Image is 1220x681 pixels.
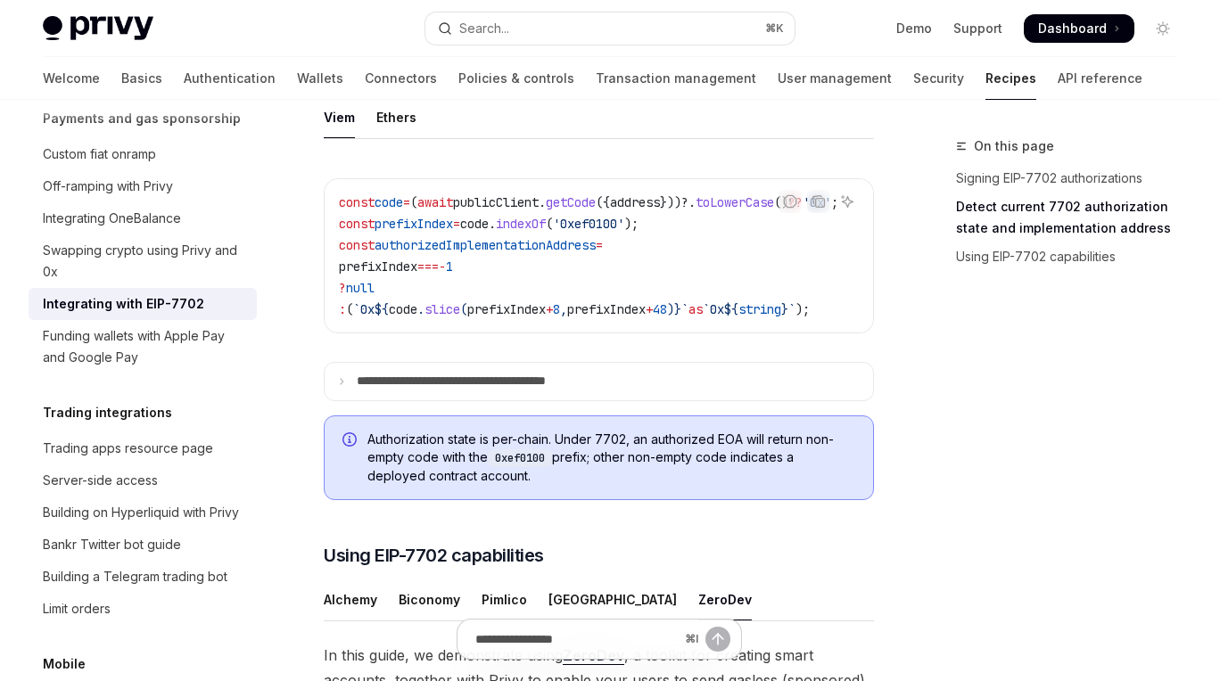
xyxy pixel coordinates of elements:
[43,566,227,587] div: Building a Telegram trading bot
[375,194,403,210] span: code
[43,502,239,523] div: Building on Hyperliquid with Privy
[548,578,677,620] div: [GEOGRAPHIC_DATA]
[489,216,496,232] span: .
[376,96,416,138] div: Ethers
[43,57,100,100] a: Welcome
[43,176,173,197] div: Off-ramping with Privy
[184,57,276,100] a: Authentication
[43,16,153,41] img: light logo
[546,301,553,317] span: +
[836,190,859,213] button: Ask AI
[681,301,688,317] span: `
[788,301,795,317] span: `
[29,432,257,464] a: Trading apps resource page
[778,57,892,100] a: User management
[460,216,489,232] span: code
[365,57,437,100] a: Connectors
[956,193,1191,242] a: Detect current 7702 authorization state and implementation address
[29,170,257,202] a: Off-ramping with Privy
[403,194,410,210] span: =
[339,194,375,210] span: const
[596,194,610,210] span: ({
[1149,14,1177,43] button: Toggle dark mode
[43,534,181,555] div: Bankr Twitter bot guide
[446,258,453,275] span: 1
[339,237,375,253] span: const
[43,470,158,491] div: Server-side access
[425,301,460,317] span: slice
[807,190,830,213] button: Copy the contents from the code block
[367,431,855,485] span: Authorization state is per-chain. Under 7702, an authorized EOA will return non-empty code with t...
[324,543,544,568] span: Using EIP-7702 capabilities
[346,301,353,317] span: (
[460,301,467,317] span: (
[29,464,257,496] a: Server-side access
[610,194,660,210] span: address
[353,301,375,317] span: `0x
[389,301,417,317] span: code
[956,242,1191,271] a: Using EIP-7702 capabilities
[667,301,674,317] span: )
[43,653,86,675] h5: Mobile
[410,194,417,210] span: (
[375,301,389,317] span: ${
[43,598,111,619] div: Limit orders
[646,301,653,317] span: +
[539,194,546,210] span: .
[698,578,752,620] div: ZeroDev
[779,190,802,213] button: Report incorrect code
[29,561,257,593] a: Building a Telegram trading bot
[774,194,788,210] span: ()
[674,301,681,317] span: }
[831,194,838,210] span: ;
[43,144,156,165] div: Custom fiat onramp
[399,578,460,620] div: Biconomy
[553,301,560,317] span: 8
[339,258,417,275] span: prefixIndex
[459,18,509,39] div: Search...
[121,57,162,100] a: Basics
[29,202,257,234] a: Integrating OneBalance
[29,320,257,373] a: Funding wallets with Apple Pay and Google Pay
[896,20,932,37] a: Demo
[567,301,646,317] span: prefixIndex
[488,449,552,467] code: 0xef0100
[297,57,343,100] a: Wallets
[1058,57,1142,100] a: API reference
[724,301,738,317] span: ${
[553,216,624,232] span: '0xef0100'
[346,280,375,296] span: null
[43,325,246,368] div: Funding wallets with Apple Pay and Google Pay
[453,194,539,210] span: publicClient
[705,627,730,652] button: Send message
[453,216,460,232] span: =
[546,194,596,210] span: getCode
[29,496,257,529] a: Building on Hyperliquid with Privy
[985,57,1036,100] a: Recipes
[324,578,377,620] div: Alchemy
[417,194,453,210] span: await
[29,138,257,170] a: Custom fiat onramp
[29,529,257,561] a: Bankr Twitter bot guide
[781,301,788,317] span: }
[375,237,596,253] span: authorizedImplementationAddress
[546,216,553,232] span: (
[696,194,774,210] span: toLowerCase
[467,301,546,317] span: prefixIndex
[43,208,181,229] div: Integrating OneBalance
[596,237,603,253] span: =
[439,258,446,275] span: -
[43,240,246,283] div: Swapping crypto using Privy and 0x
[703,301,724,317] span: `0x
[475,619,678,659] input: Ask a question...
[653,301,667,317] span: 48
[342,432,360,450] svg: Info
[913,57,964,100] a: Security
[29,234,257,288] a: Swapping crypto using Privy and 0x
[339,216,375,232] span: const
[596,57,756,100] a: Transaction management
[688,301,703,317] span: as
[738,301,781,317] span: string
[339,280,346,296] span: ?
[29,593,257,625] a: Limit orders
